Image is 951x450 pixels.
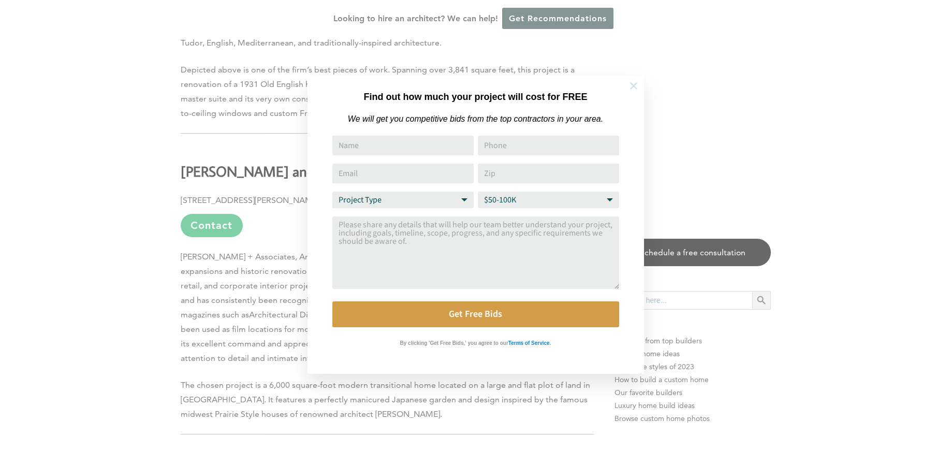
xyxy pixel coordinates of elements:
[550,340,551,346] strong: .
[478,164,619,183] input: Zip
[400,340,508,346] strong: By clicking 'Get Free Bids,' you agree to our
[478,192,619,208] select: Budget Range
[348,114,603,123] em: We will get you competitive bids from the top contractors in your area.
[332,136,474,155] input: Name
[752,375,939,438] iframe: Drift Widget Chat Controller
[363,92,587,102] strong: Find out how much your project will cost for FREE
[616,68,652,104] button: Close
[332,301,619,327] button: Get Free Bids
[332,192,474,208] select: Project Type
[332,164,474,183] input: Email Address
[508,340,550,346] strong: Terms of Service
[478,136,619,155] input: Phone
[332,216,619,289] textarea: Comment or Message
[508,338,550,346] a: Terms of Service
